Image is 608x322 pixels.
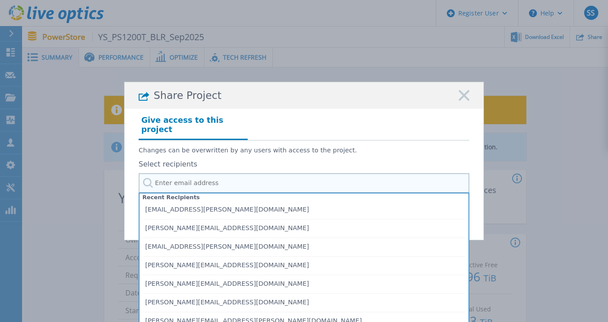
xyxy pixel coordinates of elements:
[143,201,465,220] li: [EMAIL_ADDRESS][PERSON_NAME][DOMAIN_NAME]
[139,173,469,193] input: Enter email address
[139,160,469,168] label: Select recipients
[139,147,469,154] p: Changes can be overwritten by any users with access to the project.
[143,220,465,238] li: [PERSON_NAME][EMAIL_ADDRESS][DOMAIN_NAME]
[140,191,203,204] span: Recent Recipients
[154,90,222,102] span: Share Project
[143,238,465,257] li: [EMAIL_ADDRESS][PERSON_NAME][DOMAIN_NAME]
[143,275,465,294] li: [PERSON_NAME][EMAIL_ADDRESS][DOMAIN_NAME]
[143,294,465,312] li: [PERSON_NAME][EMAIL_ADDRESS][DOMAIN_NAME]
[139,113,248,140] h4: Give access to this project
[143,257,465,275] li: [PERSON_NAME][EMAIL_ADDRESS][DOMAIN_NAME]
